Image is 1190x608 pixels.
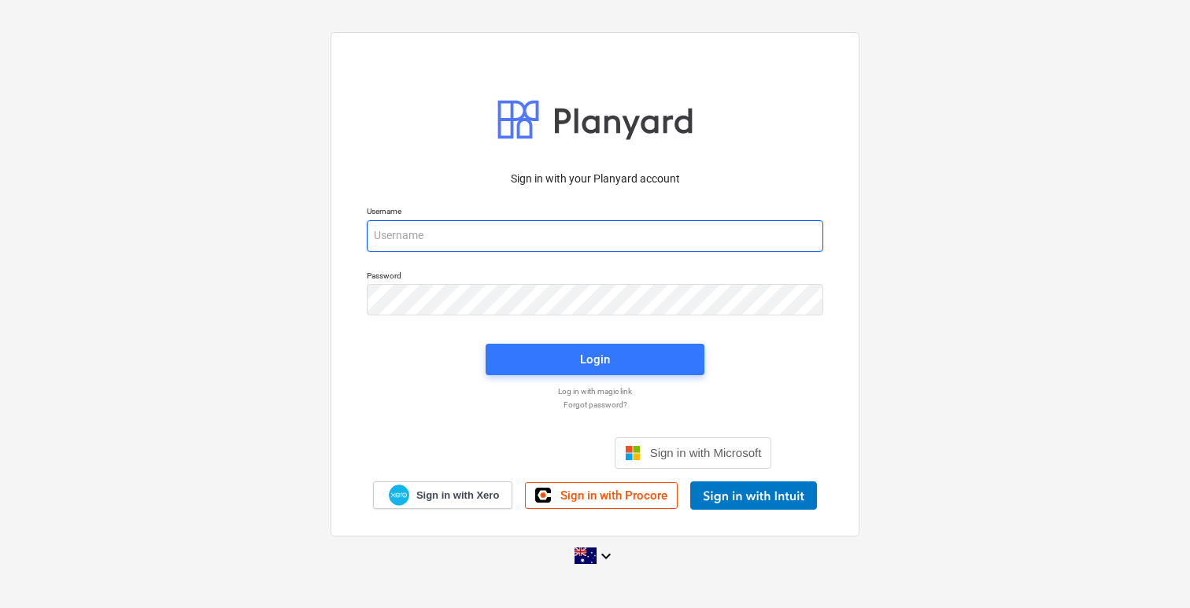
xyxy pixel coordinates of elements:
[389,485,409,506] img: Xero logo
[367,206,823,219] p: Username
[625,445,641,461] img: Microsoft logo
[650,446,762,459] span: Sign in with Microsoft
[359,386,831,396] a: Log in with magic link
[597,547,615,566] i: keyboard_arrow_down
[411,436,610,470] iframe: Sign in with Google Button
[367,220,823,252] input: Username
[359,400,831,410] a: Forgot password?
[580,349,610,370] div: Login
[486,344,704,375] button: Login
[367,171,823,187] p: Sign in with your Planyard account
[373,481,513,509] a: Sign in with Xero
[560,488,667,503] span: Sign in with Procore
[525,482,678,509] a: Sign in with Procore
[416,488,499,503] span: Sign in with Xero
[367,271,823,284] p: Password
